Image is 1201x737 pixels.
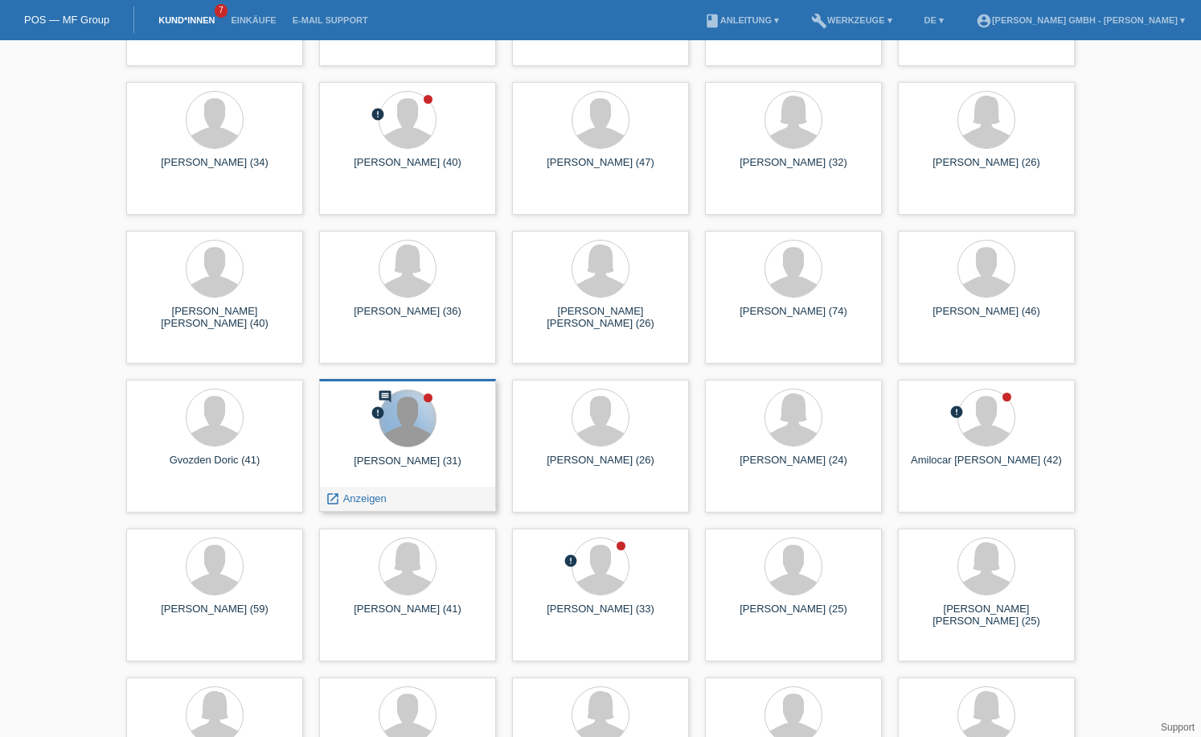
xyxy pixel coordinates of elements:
div: Unbestätigt, in Bearbeitung [371,107,385,124]
div: [PERSON_NAME] [PERSON_NAME] (26) [525,305,676,331]
span: 7 [215,4,227,18]
i: error [564,554,578,568]
div: Gvozden Doric (41) [139,454,290,480]
a: E-Mail Support [285,15,376,25]
i: account_circle [976,13,992,29]
div: [PERSON_NAME] (33) [525,603,676,628]
i: book [704,13,720,29]
div: [PERSON_NAME] (41) [332,603,483,628]
div: [PERSON_NAME] (46) [911,305,1062,331]
a: buildWerkzeuge ▾ [803,15,900,25]
div: [PERSON_NAME] (32) [718,156,869,182]
div: [PERSON_NAME] (59) [139,603,290,628]
a: DE ▾ [916,15,952,25]
i: error [371,406,385,420]
i: comment [378,389,392,404]
i: error [949,405,964,419]
i: launch [326,492,340,506]
div: [PERSON_NAME] (26) [911,156,1062,182]
a: Einkäufe [223,15,284,25]
a: Support [1161,722,1195,733]
i: build [811,13,827,29]
div: [PERSON_NAME] (47) [525,156,676,182]
a: Kund*innen [150,15,223,25]
div: Unbestätigt, in Bearbeitung [564,554,578,570]
a: launch Anzeigen [326,492,387,504]
div: [PERSON_NAME] (34) [139,156,290,182]
div: [PERSON_NAME] (26) [525,454,676,480]
div: Amilocar [PERSON_NAME] (42) [911,454,1062,480]
div: Zurückgewiesen [949,405,964,422]
div: [PERSON_NAME] [PERSON_NAME] (25) [911,603,1062,628]
div: [PERSON_NAME] (36) [332,305,483,331]
a: account_circle[PERSON_NAME] GmbH - [PERSON_NAME] ▾ [968,15,1193,25]
div: [PERSON_NAME] (25) [718,603,869,628]
div: [PERSON_NAME] (31) [332,455,483,480]
span: Anzeigen [343,492,387,504]
div: Neuer Kommentar [378,389,392,406]
a: bookAnleitung ▾ [696,15,787,25]
a: POS — MF Group [24,14,109,26]
div: Zurückgewiesen [371,406,385,422]
div: [PERSON_NAME] [PERSON_NAME] (40) [139,305,290,331]
i: error [371,107,385,121]
div: [PERSON_NAME] (74) [718,305,869,331]
div: [PERSON_NAME] (24) [718,454,869,480]
div: [PERSON_NAME] (40) [332,156,483,182]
